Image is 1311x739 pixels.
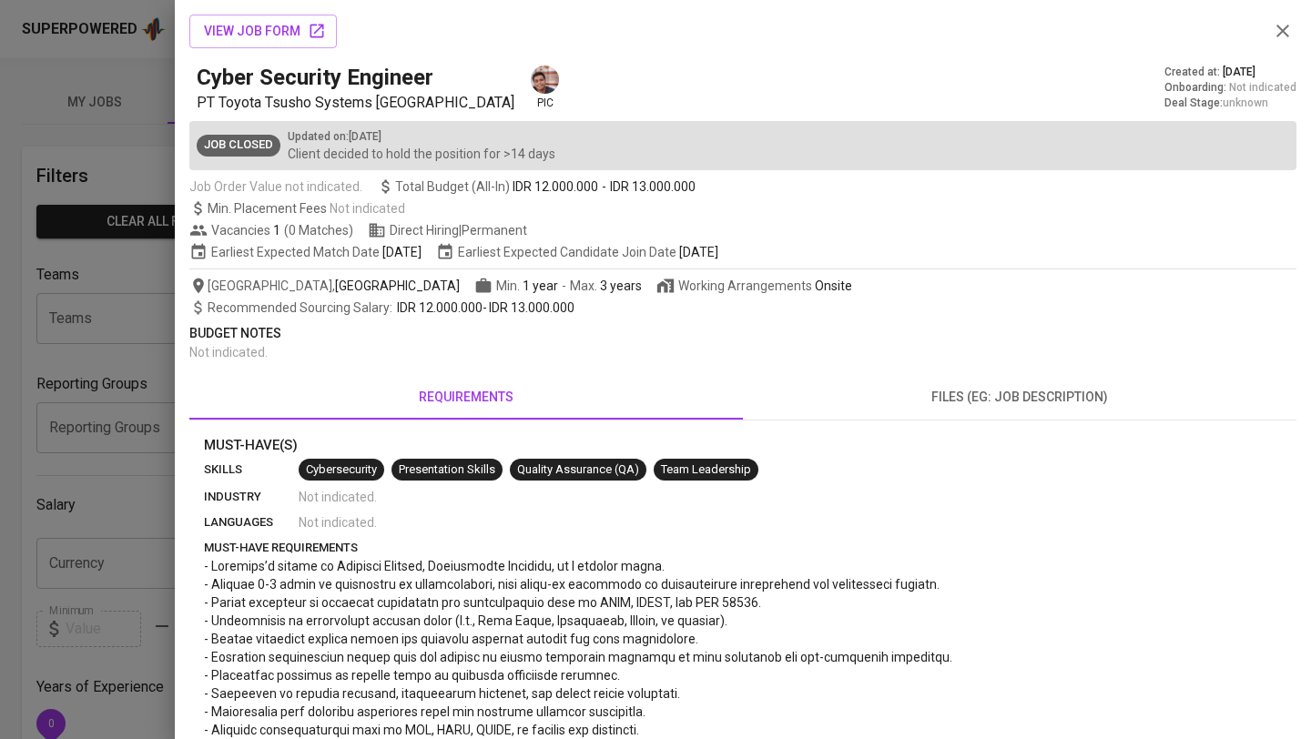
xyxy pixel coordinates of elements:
[610,177,696,196] span: IDR 13.000.000
[299,513,377,531] span: Not indicated .
[654,461,758,479] span: Team Leadership
[368,221,527,239] span: Direct Hiring | Permanent
[754,386,1286,409] span: files (eg: job description)
[1164,65,1296,80] div: Created at :
[208,201,405,216] span: Min. Placement Fees
[600,278,642,293] span: 3 years
[602,177,606,196] span: -
[1164,96,1296,111] div: Deal Stage :
[189,243,422,261] span: Earliest Expected Match Date
[270,221,280,239] span: 1
[570,278,642,293] span: Max.
[189,324,1296,343] p: Budget Notes
[204,461,299,479] p: skills
[510,461,646,479] span: Quality Assurance (QA)
[382,243,422,261] span: [DATE]
[335,277,460,295] span: [GEOGRAPHIC_DATA]
[436,243,718,261] span: Earliest Expected Candidate Join Date
[489,300,574,315] span: IDR 13.000.000
[197,137,280,154] span: Job Closed
[204,435,1282,456] p: Must-Have(s)
[496,278,558,293] span: Min.
[204,513,299,531] p: languages
[397,300,483,315] span: IDR 12.000.000
[531,66,559,94] img: johanes@glints.com
[299,488,377,506] span: Not indicated .
[189,221,353,239] span: Vacancies ( 0 Matches )
[204,539,1282,557] p: must-have requirements
[189,15,337,48] button: view job form
[1223,96,1268,109] span: unknown
[1164,80,1296,96] div: Onboarding :
[562,277,566,295] span: -
[1229,80,1296,96] span: Not indicated
[656,277,852,295] span: Working Arrangements
[189,277,460,295] span: [GEOGRAPHIC_DATA] ,
[197,94,514,111] span: PT Toyota Tsusho Systems [GEOGRAPHIC_DATA]
[815,277,852,295] div: Onsite
[377,177,696,196] span: Total Budget (All-In)
[204,20,322,43] span: view job form
[513,177,598,196] span: IDR 12.000.000
[189,345,268,359] span: Not indicated .
[288,128,555,145] p: Updated on : [DATE]
[391,461,503,479] span: Presentation Skills
[330,201,405,216] span: Not indicated
[679,243,718,261] span: [DATE]
[1223,65,1255,80] span: [DATE]
[204,488,299,506] p: industry
[197,63,433,92] h5: Cyber Security Engineer
[208,299,574,317] span: -
[529,64,561,111] div: pic
[200,386,732,409] span: requirements
[288,145,555,163] p: Client decided to hold the position for >14 days
[523,278,558,293] span: 1 year
[299,461,384,479] span: Cybersecurity
[208,300,395,315] span: Recommended Sourcing Salary :
[189,177,362,196] span: Job Order Value not indicated.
